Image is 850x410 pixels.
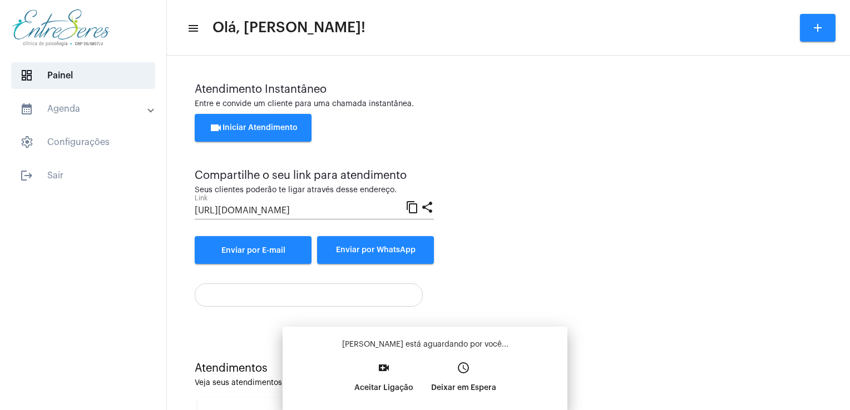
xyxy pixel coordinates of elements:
[457,361,470,374] mat-icon: access_time
[195,83,822,96] div: Atendimento Instantâneo
[195,379,822,387] div: Veja seus atendimentos em aberto.
[187,22,198,35] mat-icon: sidenav icon
[345,358,422,406] button: Aceitar Ligação
[221,247,285,254] span: Enviar por E-mail
[195,362,822,374] div: Atendimentos
[209,124,298,132] span: Iniciar Atendimento
[20,136,33,149] span: sidenav icon
[195,100,822,108] div: Entre e convide um cliente para uma chamada instantânea.
[212,19,365,37] span: Olá, [PERSON_NAME]!
[422,358,505,406] button: Deixar em Espera
[11,162,155,189] span: Sair
[195,186,434,194] div: Seus clientes poderão te ligar através desse endereço.
[291,339,559,350] p: [PERSON_NAME] está aguardando por você...
[209,121,223,134] mat-icon: videocam
[195,169,434,182] div: Compartilhe o seu link para atendimento
[421,200,434,213] mat-icon: share
[336,246,416,254] span: Enviar por WhatsApp
[377,361,391,374] mat-icon: video_call
[20,169,33,182] mat-icon: sidenav icon
[431,378,496,398] p: Deixar em Espera
[20,69,33,82] span: sidenav icon
[811,21,824,34] mat-icon: add
[9,6,113,50] img: aa27006a-a7e4-c883-abf8-315c10fe6841.png
[406,200,419,213] mat-icon: content_copy
[20,102,149,116] mat-panel-title: Agenda
[11,129,155,156] span: Configurações
[354,378,413,398] p: Aceitar Ligação
[20,102,33,116] mat-icon: sidenav icon
[11,62,155,89] span: Painel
